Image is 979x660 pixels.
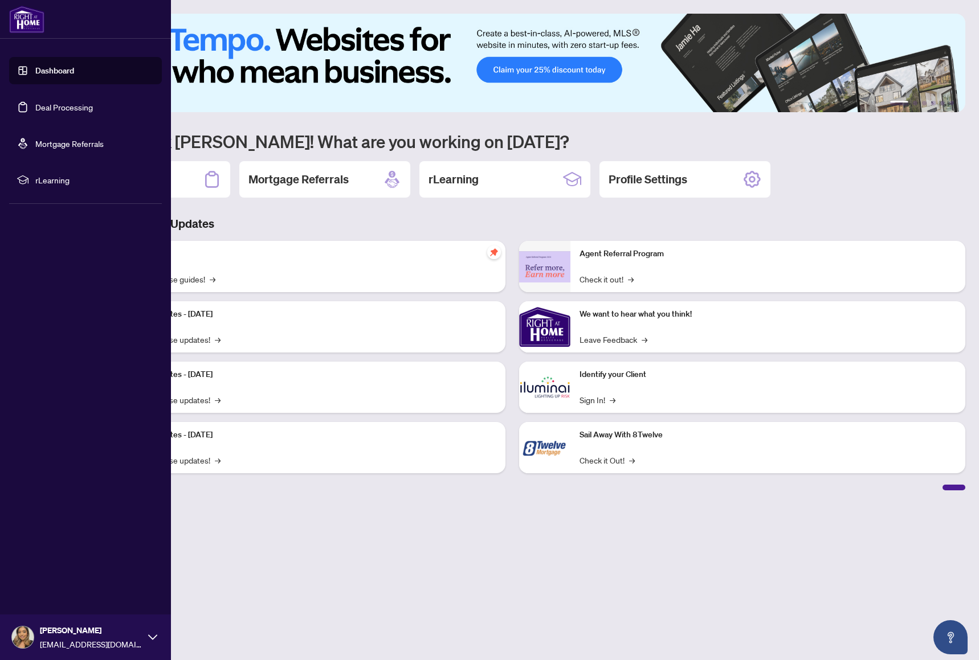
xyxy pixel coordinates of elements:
span: → [210,273,215,285]
button: 2 [913,101,917,105]
span: → [215,393,221,406]
a: Deal Processing [35,102,93,112]
h2: Profile Settings [609,171,687,187]
p: Agent Referral Program [580,248,956,260]
p: Self-Help [120,248,496,260]
span: rLearning [35,174,154,186]
span: [EMAIL_ADDRESS][DOMAIN_NAME] [40,638,142,650]
span: → [610,393,615,406]
p: Platform Updates - [DATE] [120,308,496,321]
h1: Welcome back [PERSON_NAME]! What are you working on [DATE]? [59,130,965,152]
h2: Mortgage Referrals [248,171,349,187]
p: Identify your Client [580,368,956,381]
button: 5 [940,101,945,105]
span: → [215,454,221,466]
span: → [642,333,647,346]
img: Slide 0 [59,14,965,112]
img: Identify your Client [519,362,570,413]
button: Open asap [933,620,968,654]
img: Profile Icon [12,626,34,648]
span: pushpin [487,245,501,259]
a: Leave Feedback→ [580,333,647,346]
h3: Brokerage & Industry Updates [59,216,965,232]
img: logo [9,6,44,33]
p: Platform Updates - [DATE] [120,368,496,381]
button: 1 [890,101,908,105]
h2: rLearning [429,171,479,187]
a: Dashboard [35,65,74,76]
p: Sail Away With 8Twelve [580,429,956,441]
a: Sign In!→ [580,393,615,406]
span: → [628,273,634,285]
a: Mortgage Referrals [35,138,104,149]
span: → [629,454,635,466]
img: Agent Referral Program [519,251,570,282]
button: 6 [949,101,954,105]
img: We want to hear what you think! [519,301,570,352]
a: Check it Out!→ [580,454,635,466]
button: 4 [931,101,936,105]
p: Platform Updates - [DATE] [120,429,496,441]
span: → [215,333,221,346]
a: Check it out!→ [580,273,634,285]
p: We want to hear what you think! [580,308,956,321]
img: Sail Away With 8Twelve [519,422,570,473]
button: 3 [922,101,927,105]
span: [PERSON_NAME] [40,624,142,637]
